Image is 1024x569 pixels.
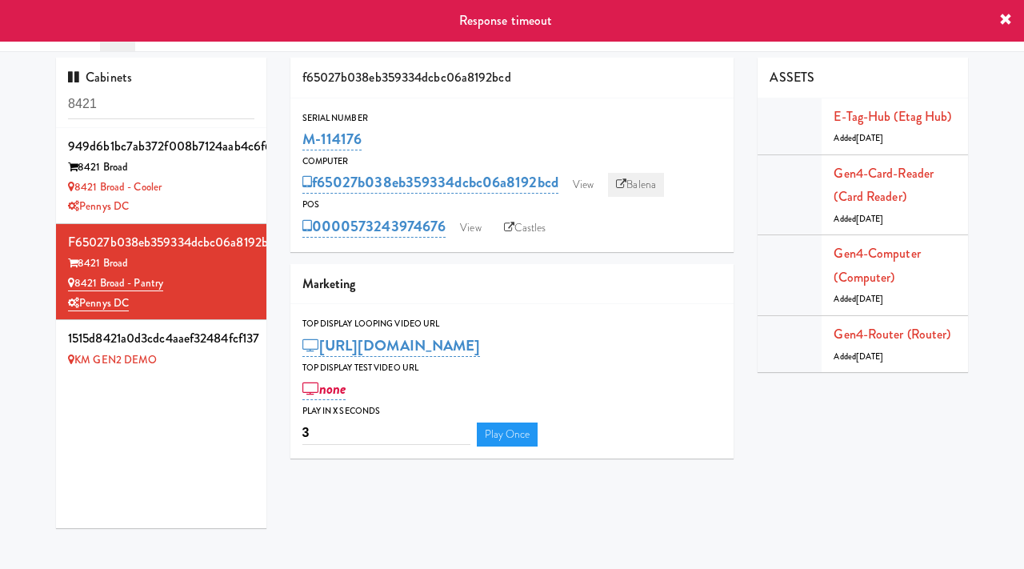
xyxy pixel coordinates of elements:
div: POS [302,197,722,213]
a: 8421 Broad - Pantry [68,275,163,291]
a: f65027b038eb359334dcbc06a8192bcd [302,171,558,194]
a: 8421 Broad - Cooler [68,179,162,194]
a: E-tag-hub (Etag Hub) [834,107,951,126]
div: 1515d8421a0d3cdc4aaef32484fcf137 [68,327,254,351]
span: Response timeout [459,11,553,30]
a: Pennys DC [68,295,129,311]
span: [DATE] [856,351,884,363]
div: Play in X seconds [302,403,722,419]
span: [DATE] [856,213,884,225]
a: Gen4-computer (Computer) [834,244,920,287]
div: Top Display Looping Video Url [302,316,722,332]
a: Gen4-router (Router) [834,325,950,343]
div: f65027b038eb359334dcbc06a8192bcd [290,58,734,98]
a: Balena [608,173,664,197]
a: View [452,216,489,240]
div: Top Display Test Video Url [302,360,722,376]
span: Added [834,132,883,144]
a: Castles [496,216,554,240]
span: [DATE] [856,293,884,305]
a: View [565,173,602,197]
span: ASSETS [770,68,814,86]
a: none [302,378,346,400]
span: Cabinets [68,68,132,86]
a: 0000573243974676 [302,215,446,238]
div: f65027b038eb359334dcbc06a8192bcd [68,230,254,254]
span: [DATE] [856,132,884,144]
input: Search cabinets [68,90,254,119]
li: 1515d8421a0d3cdc4aaef32484fcf137 KM GEN2 DEMO [56,320,266,376]
span: Added [834,293,883,305]
a: Play Once [477,423,538,447]
a: KM GEN2 DEMO [68,352,157,367]
div: Computer [302,154,722,170]
a: Pennys DC [68,198,129,214]
li: f65027b038eb359334dcbc06a8192bcd8421 Broad 8421 Broad - PantryPennys DC [56,224,266,320]
a: M-114176 [302,128,362,150]
div: 8421 Broad [68,158,254,178]
span: Added [834,351,883,363]
a: [URL][DOMAIN_NAME] [302,335,481,357]
span: Marketing [302,274,356,293]
li: 949d6b1bc7ab372f008b7124aab4c6f68421 Broad 8421 Broad - CoolerPennys DC [56,128,266,224]
span: Added [834,213,883,225]
div: 949d6b1bc7ab372f008b7124aab4c6f6 [68,134,254,158]
div: Serial Number [302,110,722,126]
a: Gen4-card-reader (Card Reader) [834,164,934,206]
div: 8421 Broad [68,254,254,274]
